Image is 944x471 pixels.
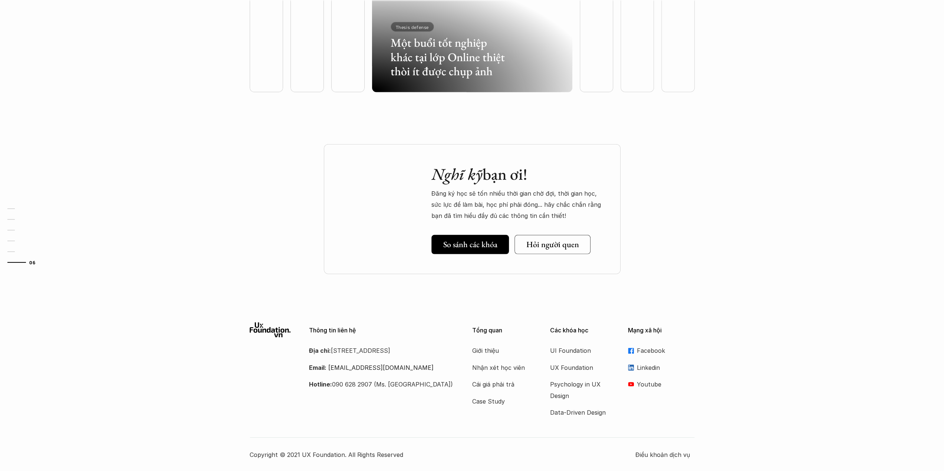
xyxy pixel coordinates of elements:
strong: Email: [309,364,326,371]
a: UI Foundation [550,345,609,356]
a: 06 [7,258,43,267]
p: Đăng ký học sẽ tốn nhiều thời gian chờ đợi, thời gian học, sức lực để làm bài, học phí phải đóng.... [431,188,606,222]
strong: 06 [29,260,35,265]
h3: Một buổi tốt nghiệp khác tại lớp Online thiệt thòi ít được chụp ảnh [391,36,510,78]
p: Linkedin [637,362,695,373]
a: Nhận xét học viên [472,362,532,373]
a: Facebook [628,345,695,356]
a: Psychology in UX Design [550,379,609,401]
p: [STREET_ADDRESS] [309,345,454,356]
p: Facebook [637,345,695,356]
em: Nghĩ kỹ [431,163,483,185]
h5: So sánh các khóa [443,240,497,249]
a: Youtube [628,379,695,390]
p: Các khóa học [550,327,617,334]
p: Tổng quan [472,327,539,334]
a: UX Foundation [550,362,609,373]
p: Thesis defense [396,24,429,30]
p: Thông tin liên hệ [309,327,454,334]
p: Mạng xã hội [628,327,695,334]
a: Giới thiệu [472,345,532,356]
a: Data-Driven Design [550,407,609,418]
h2: bạn ơi! [431,165,606,184]
a: Cái giá phải trả [472,379,532,390]
a: Case Study [472,396,532,407]
a: Linkedin [628,362,695,373]
strong: Hotline: [309,381,332,388]
strong: Địa chỉ: [309,347,331,354]
a: Điều khoản dịch vụ [635,449,695,460]
p: Copyright © 2021 UX Foundation. All Rights Reserved [250,449,635,460]
a: Hỏi người quen [514,235,591,254]
a: [EMAIL_ADDRESS][DOMAIN_NAME] [328,364,434,371]
h5: Hỏi người quen [526,240,579,249]
p: Youtube [637,379,695,390]
a: So sánh các khóa [431,235,509,254]
p: 090 628 2907 (Ms. [GEOGRAPHIC_DATA]) [309,379,454,390]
